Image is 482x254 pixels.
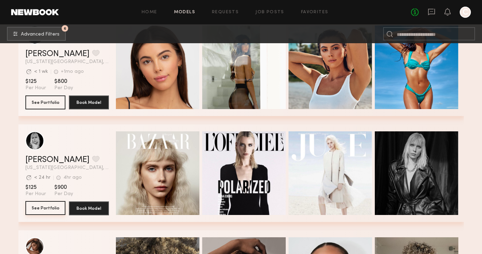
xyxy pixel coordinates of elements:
[460,7,471,18] a: C
[25,184,46,191] span: $125
[25,201,65,215] button: See Portfolio
[54,184,73,191] span: $900
[25,60,109,64] span: [US_STATE][GEOGRAPHIC_DATA], [GEOGRAPHIC_DATA]
[34,175,50,180] div: < 24 hr
[64,27,66,30] span: 6
[25,95,65,109] button: See Portfolio
[25,50,89,58] a: [PERSON_NAME]
[34,69,48,74] div: < 1 wk
[212,10,239,15] a: Requests
[63,175,82,180] div: 4hr ago
[25,78,46,85] span: $125
[54,191,73,197] span: Per Day
[21,32,60,37] span: Advanced Filters
[174,10,195,15] a: Models
[25,166,109,170] span: [US_STATE][GEOGRAPHIC_DATA], [GEOGRAPHIC_DATA]
[301,10,329,15] a: Favorites
[255,10,284,15] a: Job Posts
[25,156,89,164] a: [PERSON_NAME]
[25,85,46,91] span: Per Hour
[61,69,84,74] div: +1mo ago
[25,191,46,197] span: Per Hour
[69,201,109,215] button: Book Model
[142,10,157,15] a: Home
[7,27,66,41] button: 6Advanced Filters
[54,78,73,85] span: $800
[69,95,109,109] button: Book Model
[54,85,73,91] span: Per Day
